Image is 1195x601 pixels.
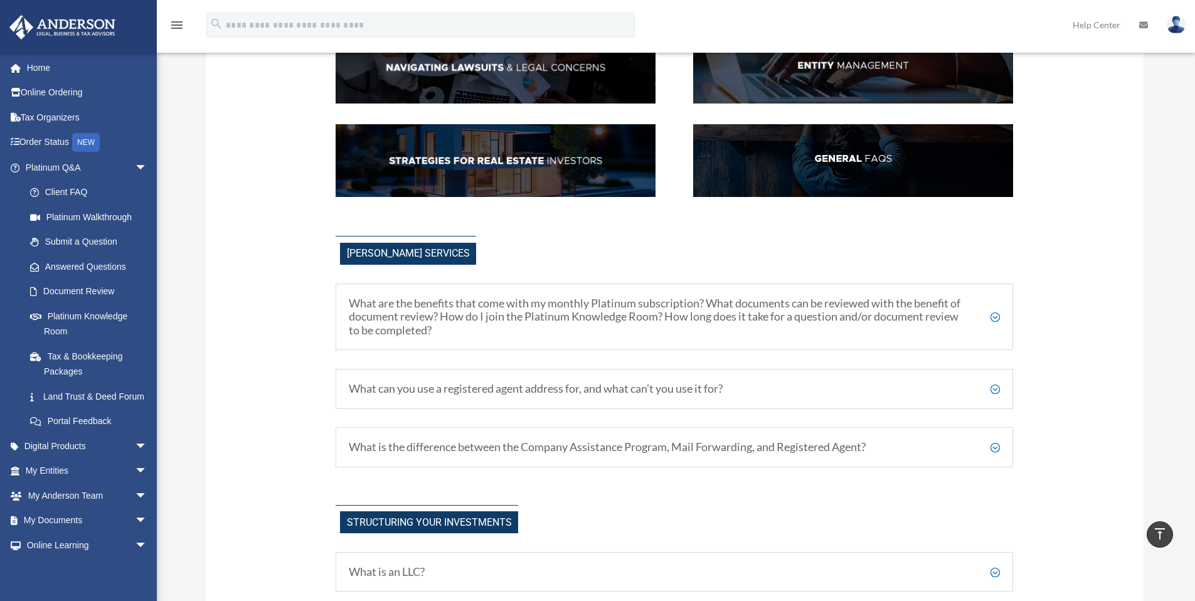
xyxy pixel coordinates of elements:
div: NEW [72,133,100,152]
a: menu [169,22,184,33]
a: vertical_align_top [1147,521,1173,548]
span: arrow_drop_down [135,459,160,484]
span: arrow_drop_down [135,558,160,583]
img: User Pic [1167,16,1186,34]
a: Land Trust & Deed Forum [18,384,166,409]
img: StratsRE_hdr [336,124,656,197]
a: Tax Organizers [9,105,166,130]
a: Submit a Question [18,230,166,255]
i: menu [169,18,184,33]
a: Order StatusNEW [9,130,166,156]
a: Tax & Bookkeeping Packages [18,344,166,384]
a: Home [9,55,166,80]
a: Client FAQ [18,180,160,205]
span: arrow_drop_down [135,155,160,181]
a: My Anderson Teamarrow_drop_down [9,483,166,508]
a: Platinum Walkthrough [18,205,166,230]
span: arrow_drop_down [135,508,160,534]
img: Anderson Advisors Platinum Portal [6,15,119,40]
span: [PERSON_NAME] Services [340,243,476,265]
img: GenFAQ_hdr [693,124,1013,197]
a: Platinum Knowledge Room [18,304,166,344]
h5: What are the benefits that come with my monthly Platinum subscription? What documents can be revi... [349,297,1000,338]
a: Online Ordering [9,80,166,105]
img: EntManag_hdr [693,31,1013,104]
a: My Entitiesarrow_drop_down [9,459,166,484]
h5: What is the difference between the Company Assistance Program, Mail Forwarding, and Registered Ag... [349,440,1000,454]
span: arrow_drop_down [135,433,160,459]
span: Structuring Your investments [340,511,518,533]
h5: What is an LLC? [349,565,1000,579]
a: Online Learningarrow_drop_down [9,533,166,558]
span: arrow_drop_down [135,533,160,558]
a: Portal Feedback [18,409,166,434]
h5: What can you use a registered agent address for, and what can’t you use it for? [349,382,1000,396]
a: Document Review [18,279,166,304]
a: Billingarrow_drop_down [9,558,166,583]
a: Answered Questions [18,254,166,279]
a: Platinum Q&Aarrow_drop_down [9,155,166,180]
a: Digital Productsarrow_drop_down [9,433,166,459]
span: arrow_drop_down [135,483,160,509]
a: My Documentsarrow_drop_down [9,508,166,533]
i: search [210,17,223,31]
i: vertical_align_top [1152,526,1167,541]
img: NavLaw_hdr [336,31,656,104]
